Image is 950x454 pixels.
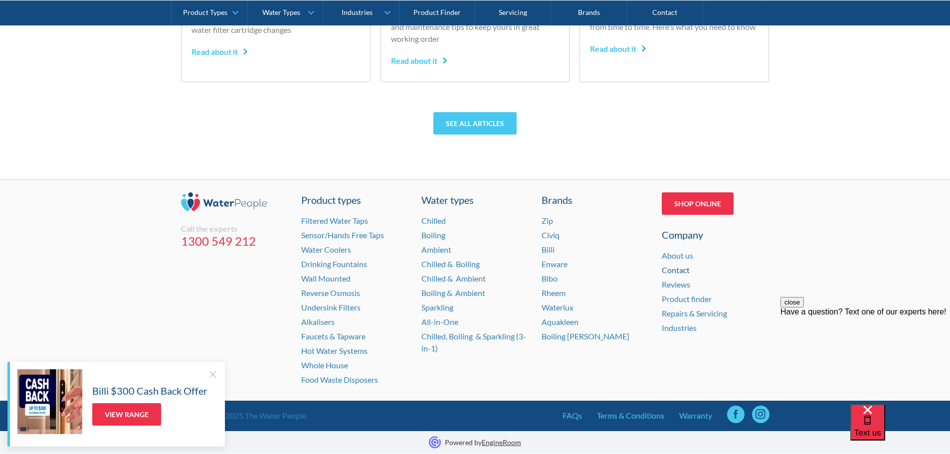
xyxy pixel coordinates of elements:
[421,192,529,207] a: Water types
[662,294,712,303] a: Product finder
[301,288,360,298] a: Reverse Osmosis
[597,410,664,422] a: Terms & Conditions
[301,259,367,269] a: Drinking Fountains
[17,369,82,434] img: Billi $300 Cash Back Offer
[662,323,697,332] a: Industries
[563,410,582,422] a: FAQs
[301,331,366,341] a: Faucets & Tapware
[679,410,712,422] a: Warranty
[662,280,690,289] a: Reviews
[662,192,734,215] a: Shop Online
[181,234,289,249] a: 1300 549 212
[421,317,458,326] a: All-in-One
[482,438,521,447] a: EngineRoom
[662,227,769,242] div: Company
[590,43,646,55] div: Read about it
[421,230,445,240] a: Boiling
[421,288,485,298] a: Boiling & Ambient
[301,230,384,240] a: Sensor/Hands Free Taps
[181,410,308,422] div: © Copyright 2025 The Water People.
[421,245,451,254] a: Ambient
[191,46,248,58] div: Read about it
[421,274,486,283] a: Chilled & Ambient
[542,274,558,283] a: Bibo
[433,112,517,135] a: See all articles
[301,192,409,207] a: Product types
[181,224,289,234] div: Call the experts
[92,383,207,398] h5: Billi $300 Cash Back Offer
[421,331,526,353] a: Chilled, Boiling & Sparkling (3-in-1)
[391,55,447,67] div: Read about it
[542,288,566,298] a: Rheem
[542,331,629,341] a: Boiling [PERSON_NAME]
[850,404,950,454] iframe: podium webchat widget bubble
[342,8,373,16] div: Industries
[301,245,351,254] a: Water Coolers
[301,317,335,326] a: Alkalisers
[662,265,690,275] a: Contact
[301,346,368,355] a: Hot Water Systems
[542,245,555,254] a: Billi
[301,303,361,312] a: Undersink Filters
[262,8,300,16] div: Water Types
[542,216,553,225] a: Zip
[421,216,446,225] a: Chilled
[92,403,161,426] a: View Range
[662,308,727,318] a: Repairs & Servicing
[421,303,453,312] a: Sparkling
[421,259,480,269] a: Chilled & Boiling
[445,437,521,448] p: Powered by
[301,360,348,370] a: Whole House
[542,303,573,312] a: Waterlux
[542,230,560,240] a: Civiq
[542,192,649,207] div: Brands
[183,8,227,16] div: Product Types
[301,375,378,384] a: Food Waste Disposers
[301,216,368,225] a: Filtered Water Taps
[301,274,351,283] a: Wall Mounted
[542,317,578,326] a: Aquakleen
[542,259,568,269] a: Enware
[662,251,693,260] a: About us
[780,297,950,417] iframe: podium webchat widget prompt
